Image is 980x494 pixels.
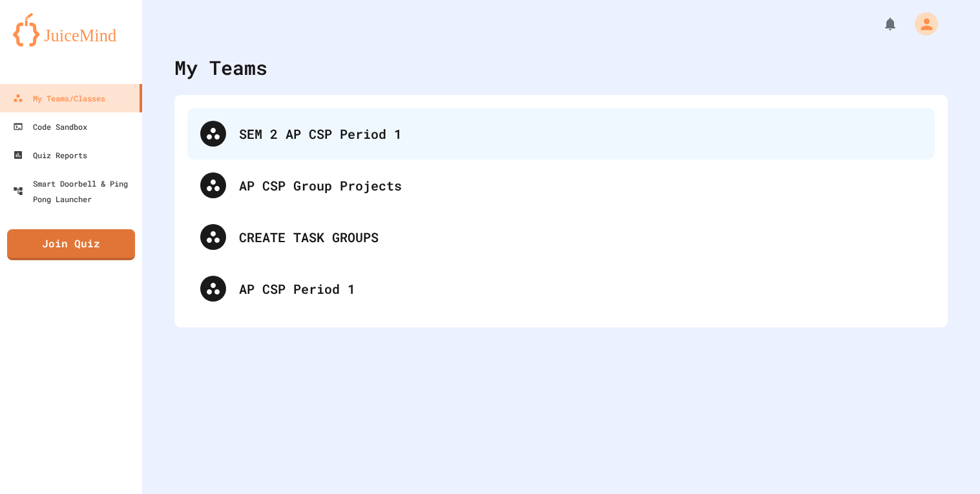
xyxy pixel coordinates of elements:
[13,90,105,106] div: My Teams/Classes
[187,211,935,263] div: CREATE TASK GROUPS
[239,176,922,195] div: AP CSP Group Projects
[13,119,87,134] div: Code Sandbox
[7,229,135,260] a: Join Quiz
[239,227,922,247] div: CREATE TASK GROUPS
[859,13,901,35] div: My Notifications
[174,53,267,82] div: My Teams
[187,108,935,160] div: SEM 2 AP CSP Period 1
[901,9,941,39] div: My Account
[13,176,137,207] div: Smart Doorbell & Ping Pong Launcher
[13,147,87,163] div: Quiz Reports
[239,124,922,143] div: SEM 2 AP CSP Period 1
[239,279,922,298] div: AP CSP Period 1
[13,13,129,46] img: logo-orange.svg
[187,160,935,211] div: AP CSP Group Projects
[187,263,935,314] div: AP CSP Period 1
